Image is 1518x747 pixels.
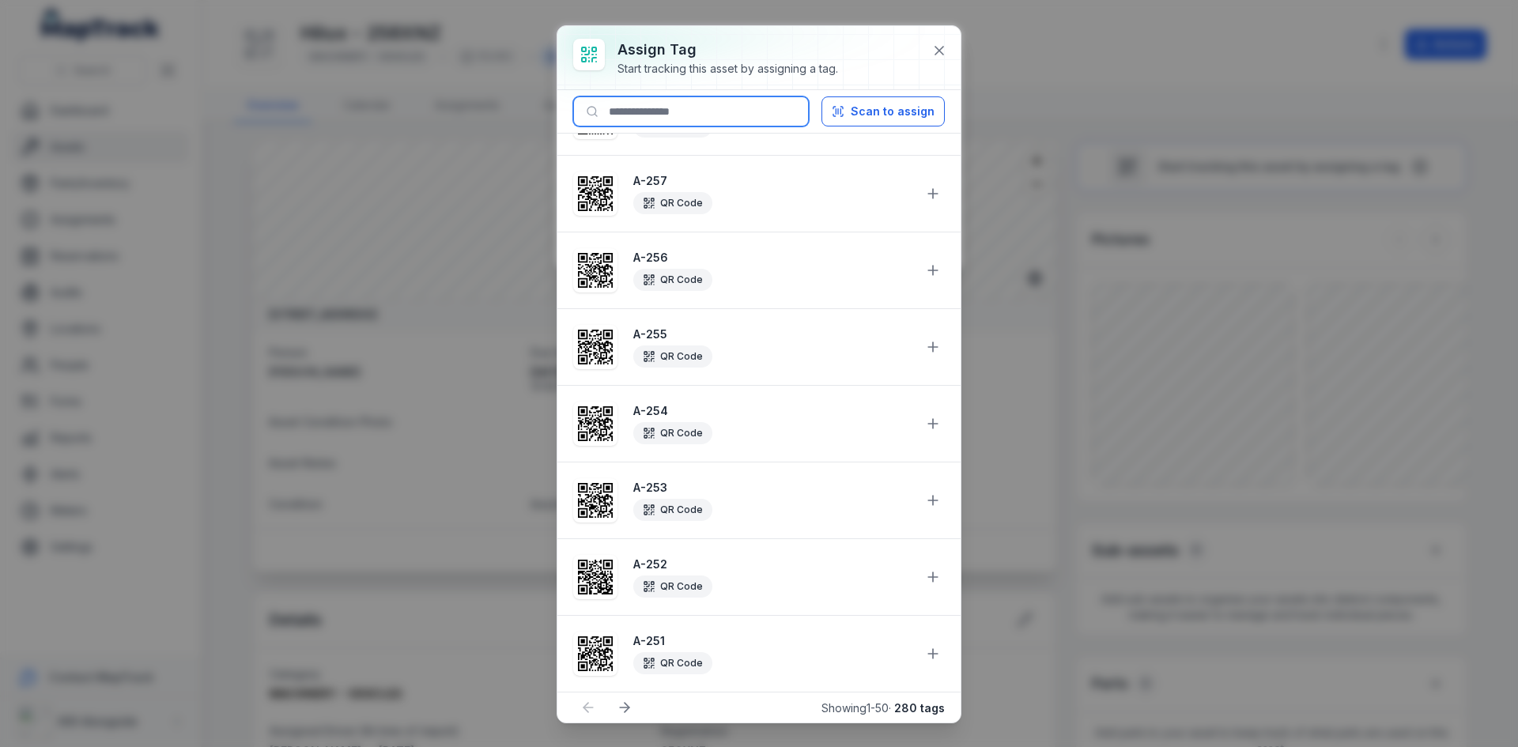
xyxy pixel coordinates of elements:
button: Scan to assign [821,96,945,126]
div: QR Code [633,422,712,444]
div: QR Code [633,269,712,291]
strong: A-256 [633,250,912,266]
div: QR Code [633,652,712,674]
strong: A-252 [633,556,912,572]
div: QR Code [633,192,712,214]
strong: A-255 [633,326,912,342]
strong: A-257 [633,173,912,189]
span: Showing 1 - 50 · [821,701,945,715]
div: QR Code [633,345,712,368]
strong: A-253 [633,480,912,496]
div: QR Code [633,575,712,598]
div: Start tracking this asset by assigning a tag. [617,61,838,77]
div: QR Code [633,499,712,521]
strong: 280 tags [894,701,945,715]
strong: A-251 [633,633,912,649]
strong: A-254 [633,403,912,419]
h3: Assign tag [617,39,838,61]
